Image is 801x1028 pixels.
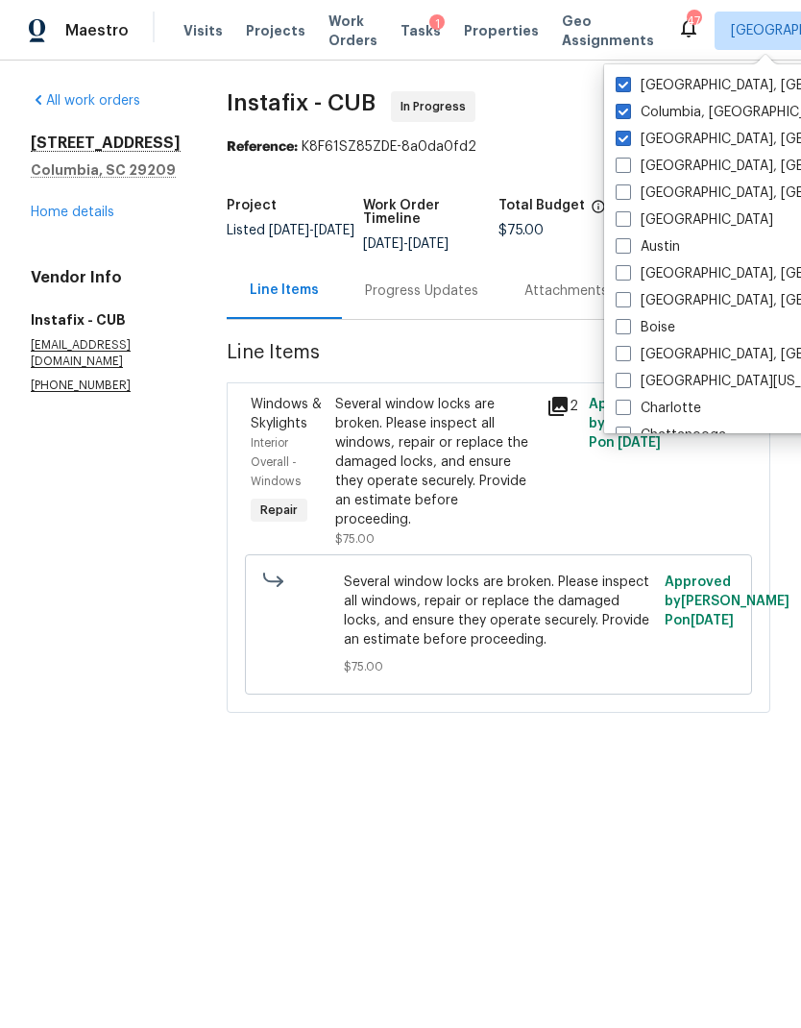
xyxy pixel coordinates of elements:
div: Line Items [250,281,319,300]
span: [DATE] [269,224,309,237]
h5: Total Budget [498,199,585,212]
span: Line Items [227,343,667,379]
label: Charlotte [616,399,701,418]
a: Home details [31,206,114,219]
div: Attachments [524,281,608,301]
span: Several window locks are broken. Please inspect all windows, repair or replace the damaged locks,... [344,573,654,649]
label: Boise [616,318,675,337]
span: [DATE] [618,436,661,450]
div: 2 [546,395,577,418]
span: Visits [183,21,223,40]
h4: Vendor Info [31,268,181,287]
span: [DATE] [363,237,403,251]
h5: Instafix - CUB [31,310,181,330]
div: K8F61SZ85ZDE-8a0da0fd2 [227,137,770,157]
label: Chattanooga [616,426,726,445]
h5: Project [227,199,277,212]
span: [DATE] [408,237,449,251]
span: The total cost of line items that have been proposed by Opendoor. This sum includes line items th... [591,199,606,224]
span: - [269,224,354,237]
b: Reference: [227,140,298,154]
div: 47 [687,12,700,31]
span: In Progress [400,97,473,116]
span: Instafix - CUB [227,91,376,114]
span: Repair [253,501,305,520]
span: Listed [227,224,354,237]
span: Windows & Skylights [251,398,322,430]
span: $75.00 [498,224,544,237]
span: Maestro [65,21,129,40]
div: 1 [429,14,445,34]
span: $75.00 [335,533,375,545]
label: [GEOGRAPHIC_DATA] [616,210,773,230]
span: Projects [246,21,305,40]
span: [DATE] [314,224,354,237]
span: Work Orders [328,12,377,50]
span: $75.00 [344,657,654,676]
div: Progress Updates [365,281,478,301]
label: Austin [616,237,680,257]
span: Interior Overall - Windows [251,437,301,487]
span: [DATE] [691,614,734,627]
div: Several window locks are broken. Please inspect all windows, repair or replace the damaged locks,... [335,395,535,529]
span: Approved by [PERSON_NAME] P on [665,575,789,627]
span: Properties [464,21,539,40]
span: Geo Assignments [562,12,654,50]
h5: Work Order Timeline [363,199,499,226]
span: - [363,237,449,251]
span: Approved by [PERSON_NAME] P on [589,398,714,450]
span: Tasks [400,24,441,37]
a: All work orders [31,94,140,108]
